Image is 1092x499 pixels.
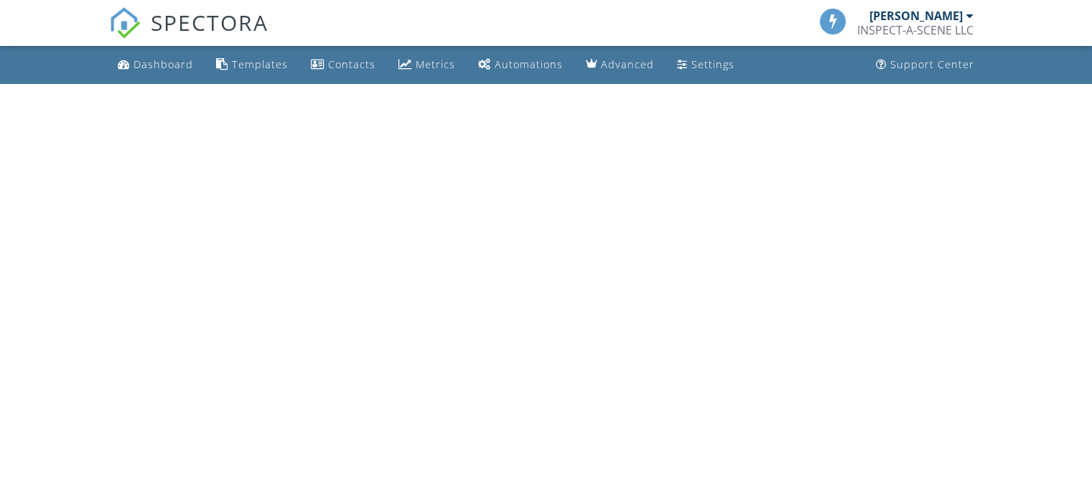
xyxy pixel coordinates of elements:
[305,52,381,78] a: Contacts
[857,23,974,37] div: INSPECT-A-SCENE LLC
[112,52,199,78] a: Dashboard
[472,52,569,78] a: Automations (Basic)
[109,19,269,50] a: SPECTORA
[151,7,269,37] span: SPECTORA
[890,57,974,71] div: Support Center
[869,9,963,23] div: [PERSON_NAME]
[580,52,660,78] a: Advanced
[109,7,141,39] img: The Best Home Inspection Software - Spectora
[671,52,740,78] a: Settings
[134,57,193,71] div: Dashboard
[232,57,288,71] div: Templates
[393,52,461,78] a: Metrics
[328,57,375,71] div: Contacts
[210,52,294,78] a: Templates
[870,52,980,78] a: Support Center
[601,57,654,71] div: Advanced
[495,57,563,71] div: Automations
[691,57,734,71] div: Settings
[416,57,455,71] div: Metrics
